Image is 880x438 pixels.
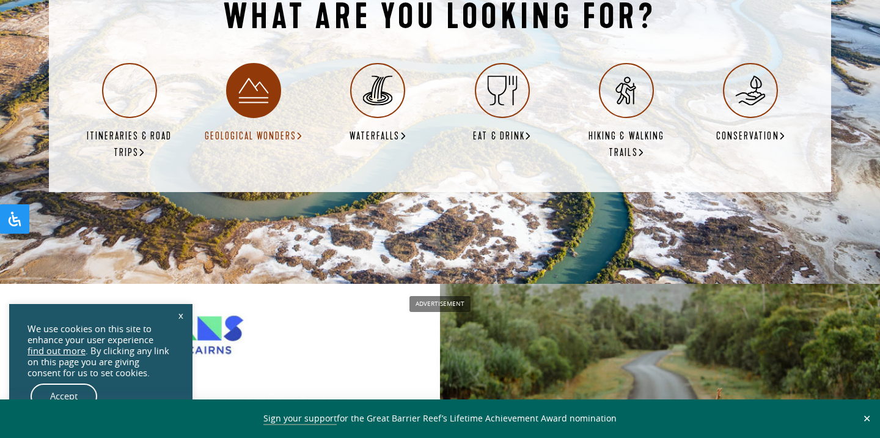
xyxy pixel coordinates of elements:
[7,212,22,226] svg: Open Accessibility Panel
[263,412,337,425] a: Sign your support
[31,384,97,409] a: Accept
[716,128,785,145] h6: Conservation
[263,412,617,425] span: for the Great Barrier Reef’s Lifetime Achievement Award nomination
[350,128,406,145] h6: Waterfalls
[409,296,471,312] span: Advertisement
[473,63,531,144] a: Eat & Drink
[79,63,179,161] a: Itineraries & Road Trips
[28,324,174,379] div: We use cookies on this site to enhance your user experience . By clicking any link on this page y...
[576,63,676,161] a: Hiking & Walking Trails
[576,128,676,161] h6: Hiking & Walking Trails
[172,302,189,328] a: x
[350,63,406,144] a: Waterfalls
[205,128,303,145] h6: Geological Wonders
[28,346,86,357] a: find out more
[205,63,303,144] a: Geological Wonders
[860,413,874,424] button: Close
[716,63,785,144] a: Conservation
[473,128,531,145] h6: Eat & Drink
[79,128,179,161] h6: Itineraries & Road Trips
